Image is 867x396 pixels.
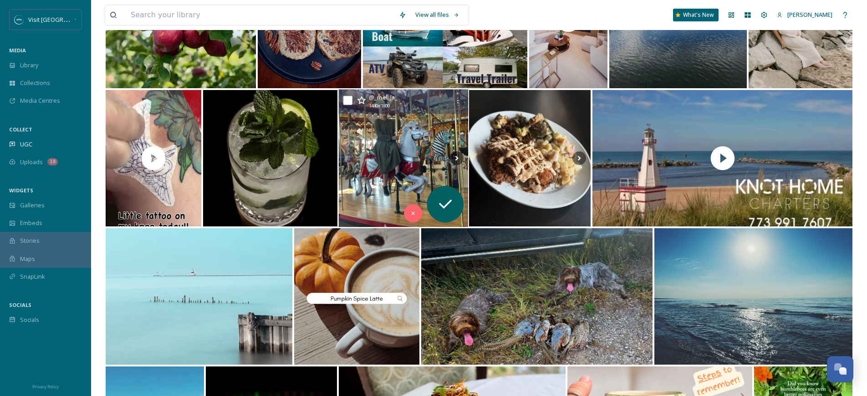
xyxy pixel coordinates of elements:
[20,61,38,70] span: Library
[32,384,59,390] span: Privacy Policy
[20,236,40,245] span: Stories
[592,90,852,226] img: thumbnail
[9,301,31,308] span: SOCIALS
[421,228,652,365] img: 🐾🎯 Moxie and Blizzard were excited to finally get back in the field today for some upland hunting...
[106,228,292,365] img: Lions Park Beach, St. Joseph, MI #stjoseph #stjosephmichigan #michigan #longexposures #fineartpho...
[9,47,26,54] span: MEDIA
[294,228,419,365] img: How do you like your Pumpkin Spice Latte? I like mine in a facial!! Come try our special for the ...
[20,255,35,263] span: Maps
[338,90,468,227] img: Carousel 🎠 #stjoseph #michigan #beach #strand #carousel #karussell #funday #sunnyday #tb #throwba...
[15,15,24,24] img: SM%20Social%20Profile.png
[126,5,394,25] input: Search your library
[369,93,398,101] span: @ _mel_la_
[673,9,719,21] a: What's New
[787,10,832,19] span: [PERSON_NAME]
[20,219,42,227] span: Embeds
[20,158,43,166] span: Uploads
[9,187,33,194] span: WIDGETS
[32,381,59,391] a: Privacy Policy
[654,228,852,365] img: Lake Michigan this last weekend from a more northern portion of the Warren Dunes lakeshore. #lake...
[469,90,591,226] img: 🍺 Oktoberfest is here at The Buck! 🥨 We’ve rolled out a special menu full of German-inspired eats...
[20,96,60,105] span: Media Centres
[20,201,45,210] span: Galleries
[20,272,45,281] span: SnapLink
[827,356,853,382] button: Open Chat
[20,79,50,87] span: Collections
[411,6,464,24] a: View all files
[28,15,130,24] span: Visit [GEOGRAPHIC_DATA][US_STATE]
[772,6,837,24] a: [PERSON_NAME]
[20,140,32,149] span: UGC
[47,158,58,165] div: 18
[369,103,389,110] span: 1440 x 1800
[203,90,337,226] img: With a Boat Show happening over the bridge, it’s a perfect weekend for a “Mariner’s Mojito” …a si...
[9,126,32,133] span: COLLECT
[106,90,201,226] img: thumbnail
[20,316,39,324] span: Socials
